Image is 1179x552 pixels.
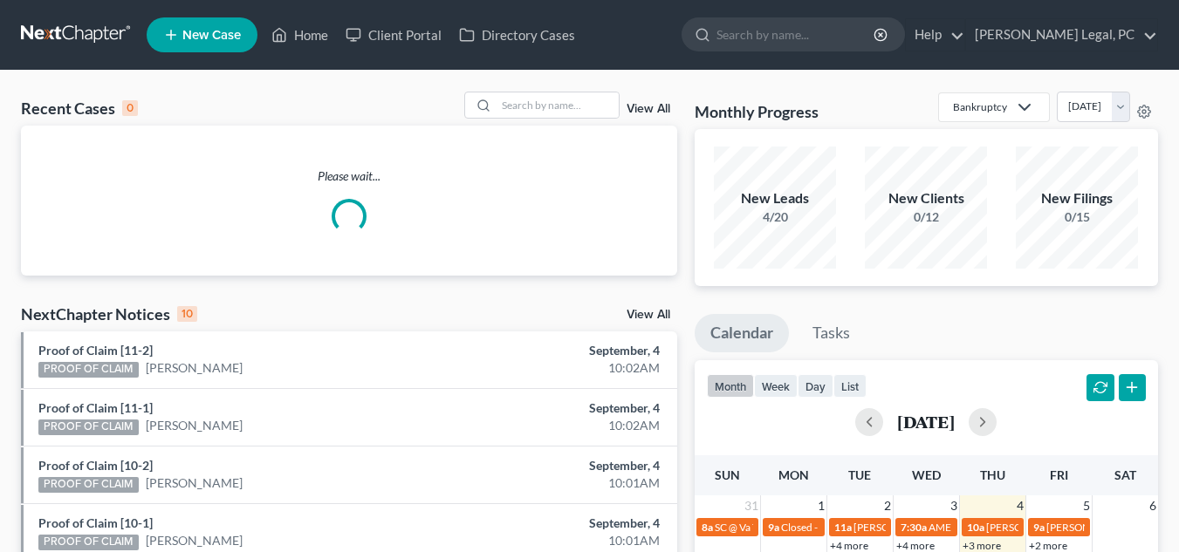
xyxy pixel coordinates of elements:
div: New Leads [714,188,836,208]
a: +4 more [896,539,935,552]
span: Thu [980,467,1005,482]
span: AMENDED PLAN DUE FOR [PERSON_NAME] [929,521,1139,534]
h2: [DATE] [897,412,955,431]
a: View All [627,309,670,321]
div: 0 [122,100,138,116]
a: Proof of Claim [11-1] [38,400,153,415]
a: Help [906,19,964,51]
div: 10:02AM [464,359,660,377]
a: Home [263,19,337,51]
span: Sat [1114,467,1136,482]
span: 31 [743,495,760,516]
span: 4 [1015,495,1025,516]
div: PROOF OF CLAIM [38,477,139,493]
div: September, 4 [464,457,660,474]
a: +2 more [1029,539,1067,552]
span: 5 [1081,495,1092,516]
button: list [833,374,867,398]
button: month [707,374,754,398]
div: 0/15 [1016,208,1138,226]
a: Proof of Claim [11-2] [38,343,153,358]
input: Search by name... [497,92,619,118]
div: 10:01AM [464,532,660,549]
a: Tasks [797,314,866,352]
div: PROOF OF CLAIM [38,535,139,550]
h3: Monthly Progress [695,101,819,122]
div: New Filings [1016,188,1138,208]
a: [PERSON_NAME] [146,474,243,492]
a: View All [627,103,670,115]
span: 8a [702,521,713,534]
div: 10:01AM [464,474,660,492]
span: 9a [768,521,779,534]
span: Sun [715,467,740,482]
a: Proof of Claim [10-1] [38,515,153,530]
div: 10:02AM [464,417,660,434]
a: Directory Cases [450,19,584,51]
div: PROOF OF CLAIM [38,419,139,435]
div: PROOF OF CLAIM [38,362,139,378]
a: [PERSON_NAME] [146,417,243,434]
button: week [754,374,798,398]
span: 1 [816,495,826,516]
div: NextChapter Notices [21,303,197,324]
span: 3 [949,495,959,516]
a: [PERSON_NAME] Legal, PC [966,19,1157,51]
a: Client Portal [337,19,450,51]
a: +3 more [963,539,1001,552]
div: September, 4 [464,515,660,532]
div: 0/12 [865,208,987,226]
p: Please wait... [21,167,677,185]
div: 4/20 [714,208,836,226]
span: 7:30a [901,521,927,534]
a: [PERSON_NAME] [146,359,243,377]
span: Mon [778,467,809,482]
span: Fri [1050,467,1068,482]
a: +4 more [830,539,868,552]
span: New Case [182,29,241,42]
span: Closed - [DATE] - Closed [781,521,891,534]
div: Bankruptcy [953,99,1007,114]
button: day [798,374,833,398]
span: [PERSON_NAME] to sign [853,521,967,534]
span: SC @ Va Tech [715,521,774,534]
a: Proof of Claim [10-2] [38,458,153,473]
span: 9a [1033,521,1045,534]
span: Tue [848,467,871,482]
span: 10a [967,521,984,534]
div: 10 [177,306,197,322]
span: 6 [1148,495,1158,516]
span: 11a [834,521,852,534]
span: 2 [882,495,893,516]
a: [PERSON_NAME] [146,532,243,549]
a: Calendar [695,314,789,352]
input: Search by name... [716,18,876,51]
div: September, 4 [464,342,660,359]
div: New Clients [865,188,987,208]
div: September, 4 [464,399,660,417]
span: Wed [912,467,941,482]
div: Recent Cases [21,98,138,119]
